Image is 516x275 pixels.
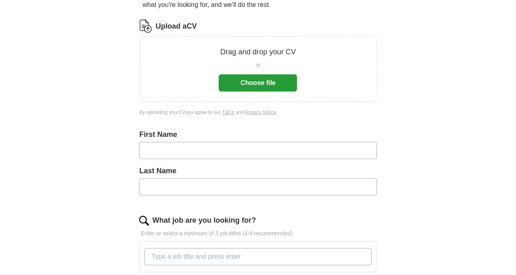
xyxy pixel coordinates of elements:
label: First Name [139,129,376,140]
p: Enter or select a minimum of 3 job titles (4-8 recommended) [139,229,376,238]
span: or [255,61,260,69]
button: Choose file [219,74,297,92]
label: Last Name [139,165,376,177]
a: T&Cs [222,110,234,115]
p: Drag and drop your CV [220,47,296,58]
img: search.png [139,216,149,226]
label: What job are you looking for? [152,215,256,226]
input: Type a job title and press enter [144,248,371,265]
a: Privacy Notice [245,110,277,115]
div: By uploading your CV you agree to our and . [139,109,376,116]
label: Upload a CV [155,21,197,32]
img: CV Icon [139,20,152,33]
